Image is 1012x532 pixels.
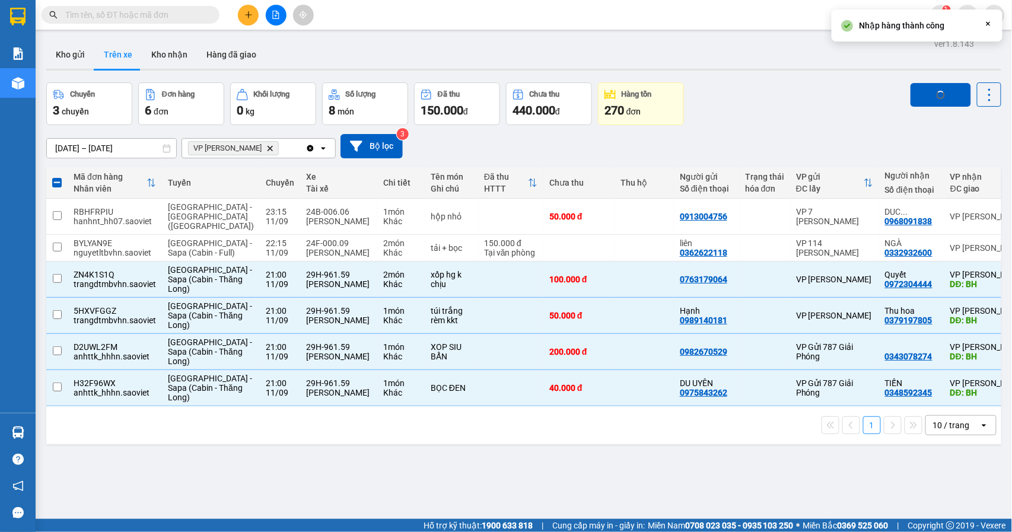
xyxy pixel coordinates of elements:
span: notification [12,480,24,492]
div: 5HXVFGGZ [74,306,156,316]
div: Người gửi [680,172,733,181]
div: H32F96WX [74,378,156,388]
span: copyright [946,521,954,530]
div: 100.000 đ [549,275,609,284]
div: 11/09 [266,279,294,289]
div: RBHFRPIU [74,207,156,216]
div: VP [PERSON_NAME] [796,275,873,284]
div: hóa đơn [745,184,784,193]
div: [PERSON_NAME] [306,248,371,257]
span: VP Bảo Hà, close by backspace [188,141,279,155]
div: 24B-006.06 [306,207,371,216]
div: [PERSON_NAME] [306,388,371,397]
div: Thu hoa [885,306,938,316]
span: món [338,107,354,116]
div: 0379197805 [885,316,933,325]
sup: 3 [397,128,409,140]
div: Chuyến [266,178,294,187]
div: [PERSON_NAME] [306,279,371,289]
span: question-circle [12,454,24,465]
div: Khác [383,279,419,289]
div: 11/09 [266,388,294,397]
button: Số lượng8món [322,82,408,125]
div: xốp hg k chịu [431,270,472,289]
strong: 0369 525 060 [838,521,889,530]
span: [GEOGRAPHIC_DATA] - Sapa (Cabin - Full) [168,238,252,257]
span: search [49,11,58,19]
div: anhttk_hhhn.saoviet [74,352,156,361]
input: Tìm tên, số ĐT hoặc mã đơn [65,8,205,21]
div: 0348592345 [885,388,933,397]
div: Hạnh [680,306,733,316]
span: đ [463,107,468,116]
div: Số lượng [346,90,376,98]
span: [GEOGRAPHIC_DATA] - Sapa (Cabin - Thăng Long) [168,374,252,402]
div: Khối lượng [254,90,290,98]
button: Chưa thu440.000đ [506,82,592,125]
div: Chưa thu [530,90,560,98]
img: warehouse-icon [12,426,24,439]
button: Đã thu150.000đ [414,82,500,125]
span: 3 [53,103,59,117]
input: Selected VP Bảo Hà. [281,142,282,154]
div: Xe [306,172,371,181]
div: D2UWL2FM [74,342,156,352]
div: Khác [383,248,419,257]
div: liên [680,238,733,248]
span: chuyến [62,107,89,116]
div: 0343078274 [885,352,933,361]
div: 22:15 [266,238,294,248]
div: tải + bọc [431,243,472,253]
span: 150.000 [421,103,463,117]
span: | [898,519,899,532]
div: 0989140181 [680,316,727,325]
div: Chuyến [70,90,95,98]
div: VP Gửi 787 Giải Phóng [796,378,873,397]
div: 29H-961.59 [306,378,371,388]
div: 200.000 đ [549,347,609,356]
div: Người nhận [885,171,938,180]
span: ... [901,207,908,216]
div: 10 / trang [933,419,970,431]
img: logo-vxr [10,8,26,26]
button: Bộ lọc [340,134,403,158]
div: 0972304444 [885,279,933,289]
div: 21:00 [266,270,294,279]
button: file-add [266,5,287,26]
th: Toggle SortBy [790,167,879,199]
div: NGÀ [885,238,938,248]
div: 29H-961.59 [306,342,371,352]
div: VP [PERSON_NAME] [796,311,873,320]
strong: 1900 633 818 [482,521,533,530]
button: loading Nhập hàng [911,83,971,107]
div: 23:15 [266,207,294,216]
div: 0362622118 [680,248,727,257]
div: Mã đơn hàng [74,172,147,181]
div: 1 món [383,378,419,388]
span: [GEOGRAPHIC_DATA] - Sapa (Cabin - Thăng Long) [168,337,252,366]
span: | [542,519,543,532]
button: plus [238,5,259,26]
div: BYLYAN9E [74,238,156,248]
div: DU UYÊN [680,378,733,388]
div: 0975843262 [680,388,727,397]
div: 50.000 đ [549,212,609,221]
svg: Close [984,19,993,28]
div: Tài xế [306,184,371,193]
div: 21:00 [266,306,294,316]
div: Tuyến [168,178,254,187]
th: Toggle SortBy [68,167,162,199]
div: 21:00 [266,378,294,388]
div: 0982670529 [680,347,727,356]
button: Đơn hàng6đơn [138,82,224,125]
div: [PERSON_NAME] [306,316,371,325]
div: túi trắng rèm kkt [431,306,472,325]
span: [GEOGRAPHIC_DATA] - [GEOGRAPHIC_DATA] ([GEOGRAPHIC_DATA]) [168,202,254,231]
span: message [12,507,24,518]
th: Toggle SortBy [478,167,543,199]
div: Nhân viên [74,184,147,193]
svg: open [979,420,989,430]
span: đơn [154,107,168,116]
button: Hàng tồn270đơn [598,82,684,125]
div: Chi tiết [383,178,419,187]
